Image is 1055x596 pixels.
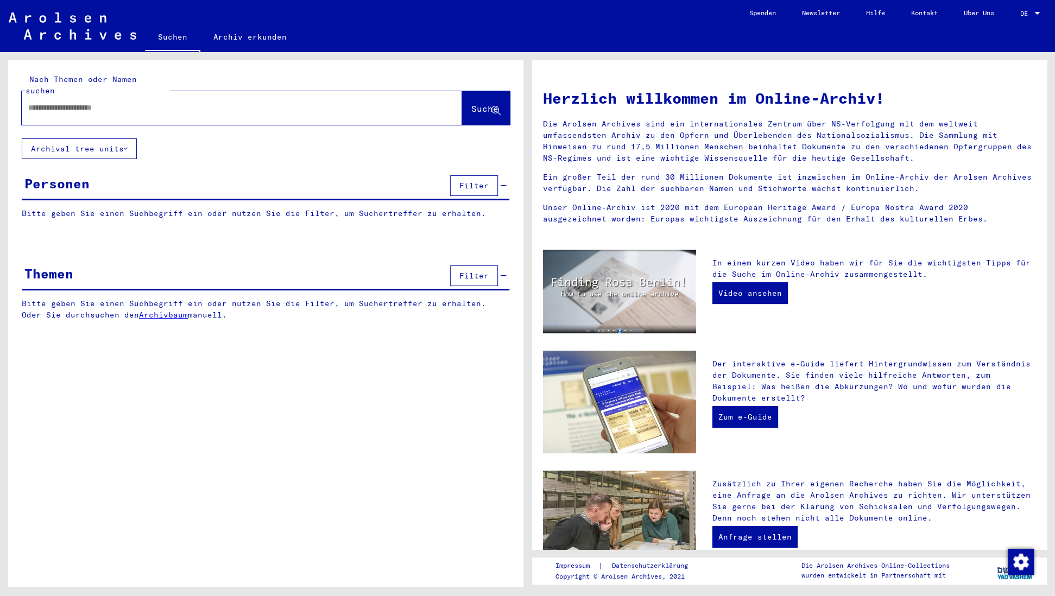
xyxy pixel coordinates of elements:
a: Suchen [145,24,200,52]
img: inquiries.jpg [543,471,697,573]
h1: Herzlich willkommen im Online-Archiv! [543,87,1037,110]
p: wurden entwickelt in Partnerschaft mit [801,570,950,580]
p: Unser Online-Archiv ist 2020 mit dem European Heritage Award / Europa Nostra Award 2020 ausgezeic... [543,202,1037,225]
button: Suche [462,91,510,125]
button: Archival tree units [22,138,137,159]
p: Bitte geben Sie einen Suchbegriff ein oder nutzen Sie die Filter, um Suchertreffer zu erhalten. [22,208,509,219]
div: Themen [24,264,73,283]
a: Anfrage stellen [712,526,798,548]
p: In einem kurzen Video haben wir für Sie die wichtigsten Tipps für die Suche im Online-Archiv zusa... [712,257,1036,280]
img: Arolsen_neg.svg [9,12,136,40]
p: Die Arolsen Archives Online-Collections [801,561,950,570]
img: yv_logo.png [995,557,1035,584]
p: Bitte geben Sie einen Suchbegriff ein oder nutzen Sie die Filter, um Suchertreffer zu erhalten. O... [22,298,510,321]
img: Zustimmung ändern [1008,549,1034,575]
mat-label: Nach Themen oder Namen suchen [26,74,137,96]
p: Zusätzlich zu Ihrer eigenen Recherche haben Sie die Möglichkeit, eine Anfrage an die Arolsen Arch... [712,478,1036,524]
p: Der interaktive e-Guide liefert Hintergrundwissen zum Verständnis der Dokumente. Sie finden viele... [712,358,1036,404]
p: Copyright © Arolsen Archives, 2021 [555,572,701,581]
button: Filter [450,175,498,196]
span: Filter [459,271,489,281]
img: eguide.jpg [543,351,697,453]
a: Archiv erkunden [200,24,300,50]
a: Impressum [555,560,598,572]
p: Die Arolsen Archives sind ein internationales Zentrum über NS-Verfolgung mit dem weltweit umfasse... [543,118,1037,164]
a: Archivbaum [139,310,188,320]
span: Filter [459,181,489,191]
a: Zum e-Guide [712,406,778,428]
button: Filter [450,265,498,286]
img: video.jpg [543,250,697,333]
span: Suche [471,103,498,114]
a: Video ansehen [712,282,788,304]
span: DE [1020,10,1032,17]
p: Ein großer Teil der rund 30 Millionen Dokumente ist inzwischen im Online-Archiv der Arolsen Archi... [543,172,1037,194]
div: Zustimmung ändern [1007,548,1033,574]
div: | [555,560,701,572]
a: Datenschutzerklärung [603,560,701,572]
div: Personen [24,174,90,193]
